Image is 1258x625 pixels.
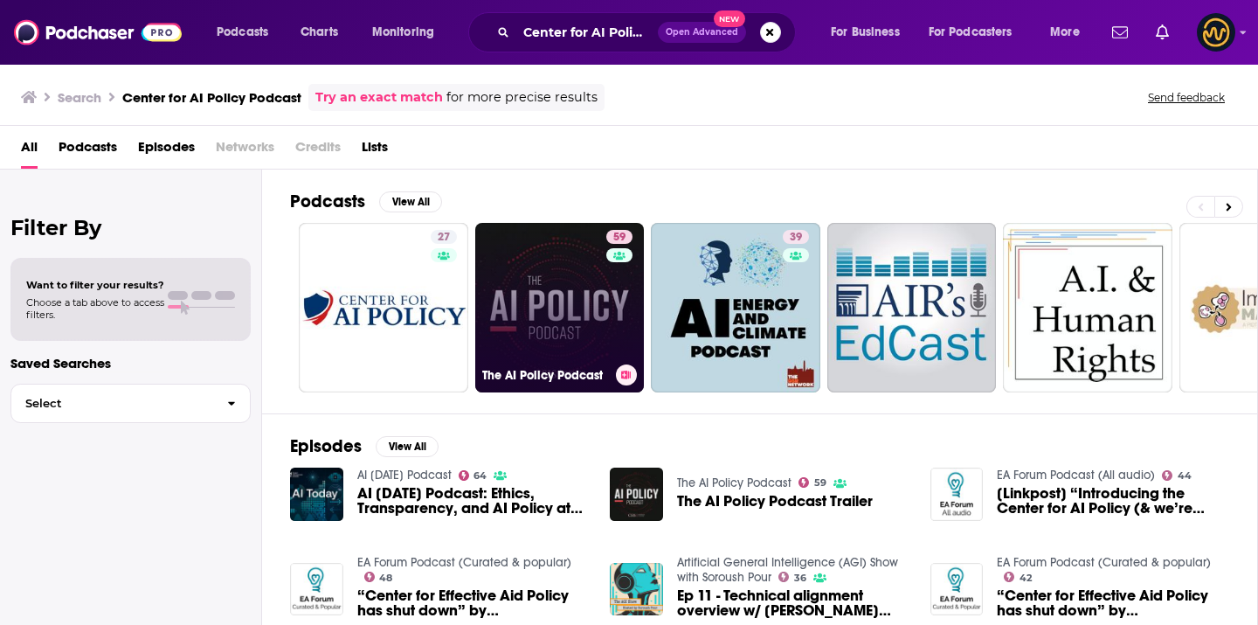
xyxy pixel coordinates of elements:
button: Send feedback [1143,90,1230,105]
a: 64 [459,470,487,481]
span: for more precise results [446,87,598,108]
img: The AI Policy Podcast Trailer [610,468,663,521]
span: More [1050,20,1080,45]
input: Search podcasts, credits, & more... [516,18,658,46]
div: Search podcasts, credits, & more... [485,12,812,52]
a: Charts [289,18,349,46]
button: View All [379,191,442,212]
button: open menu [204,18,291,46]
a: “Center for Effective Aid Policy has shut down” by MathiasKB🔸 [357,588,590,618]
a: 48 [364,572,393,582]
img: AI Today Podcast: Ethics, Transparency, and AI Policy at the Department of Defense (DoD) – Interv... [290,468,343,521]
button: Select [10,384,251,423]
a: 59 [798,477,826,488]
h3: The AI Policy Podcast [482,368,609,383]
span: 44 [1178,472,1192,480]
a: EA Forum Podcast (All audio) [997,468,1155,483]
span: For Podcasters [929,20,1013,45]
button: View All [376,436,439,457]
span: Ep 11 - Technical alignment overview w/ [PERSON_NAME] (Director of Strategy, Center for AI Policy) [677,588,909,618]
a: Show notifications dropdown [1149,17,1176,47]
a: Ep 11 - Technical alignment overview w/ Thomas Larsen (Director of Strategy, Center for AI Policy) [677,588,909,618]
h3: Center for AI Policy Podcast [122,89,301,106]
p: Saved Searches [10,355,251,372]
a: 36 [778,572,806,582]
span: [Linkpost] “Introducing the Center for AI Policy (& we’re hiring!)” by [PERSON_NAME] [997,486,1229,516]
a: 27 [431,230,457,244]
a: Show notifications dropdown [1105,17,1135,47]
span: Credits [295,133,341,169]
h2: Filter By [10,215,251,240]
span: “Center for Effective Aid Policy has shut down” by [PERSON_NAME]🔸 [357,588,590,618]
img: Podchaser - Follow, Share and Rate Podcasts [14,16,182,49]
button: open menu [917,18,1038,46]
button: open menu [819,18,922,46]
a: 39 [651,223,820,392]
span: New [714,10,745,27]
span: Monitoring [372,20,434,45]
span: 59 [613,229,626,247]
a: 39 [783,230,809,244]
span: Networks [216,133,274,169]
a: All [21,133,38,169]
a: PodcastsView All [290,191,442,212]
a: Artificial General Intelligence (AGI) Show with Soroush Pour [677,555,898,585]
button: Open AdvancedNew [658,22,746,43]
button: Show profile menu [1197,13,1235,52]
a: 44 [1162,470,1192,481]
span: “Center for Effective Aid Policy has shut down” by [PERSON_NAME]🔸 [997,588,1229,618]
a: 27 [299,223,468,392]
a: Try an exact match [315,87,443,108]
a: Episodes [138,133,195,169]
a: Lists [362,133,388,169]
span: Select [11,398,213,409]
span: 42 [1020,574,1032,582]
span: Charts [301,20,338,45]
img: [Linkpost] “Introducing the Center for AI Policy (& we’re hiring!)” by Thomas Larsen [930,468,984,521]
h2: Episodes [290,435,362,457]
span: For Business [831,20,900,45]
a: 59The AI Policy Podcast [475,223,645,392]
button: open menu [1038,18,1102,46]
span: 39 [790,229,802,247]
a: 42 [1004,572,1032,582]
span: Podcasts [217,20,268,45]
span: 64 [473,472,487,480]
a: [Linkpost] “Introducing the Center for AI Policy (& we’re hiring!)” by Thomas Larsen [997,486,1229,516]
span: Want to filter your results? [26,279,164,291]
span: 59 [814,479,826,487]
a: EpisodesView All [290,435,439,457]
img: User Profile [1197,13,1235,52]
a: The AI Policy Podcast [677,476,791,490]
h3: Search [58,89,101,106]
span: Choose a tab above to access filters. [26,296,164,321]
a: 59 [606,230,632,244]
span: 36 [794,574,806,582]
a: EA Forum Podcast (Curated & popular) [357,555,571,570]
span: Open Advanced [666,28,738,37]
button: open menu [360,18,457,46]
a: Podcasts [59,133,117,169]
img: Ep 11 - Technical alignment overview w/ Thomas Larsen (Director of Strategy, Center for AI Policy) [610,563,663,616]
a: EA Forum Podcast (Curated & popular) [997,555,1211,570]
a: “Center for Effective Aid Policy has shut down” by MathiasKB🔸 [997,588,1229,618]
img: “Center for Effective Aid Policy has shut down” by MathiasKB🔸 [930,563,984,616]
span: 48 [379,574,392,582]
span: Logged in as LowerStreet [1197,13,1235,52]
img: “Center for Effective Aid Policy has shut down” by MathiasKB🔸 [290,563,343,616]
span: AI [DATE] Podcast: Ethics, Transparency, and AI Policy at the Department of Defense (DoD) – Inter... [357,486,590,516]
a: The AI Policy Podcast Trailer [677,494,873,509]
span: 27 [438,229,450,247]
h2: Podcasts [290,191,365,212]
